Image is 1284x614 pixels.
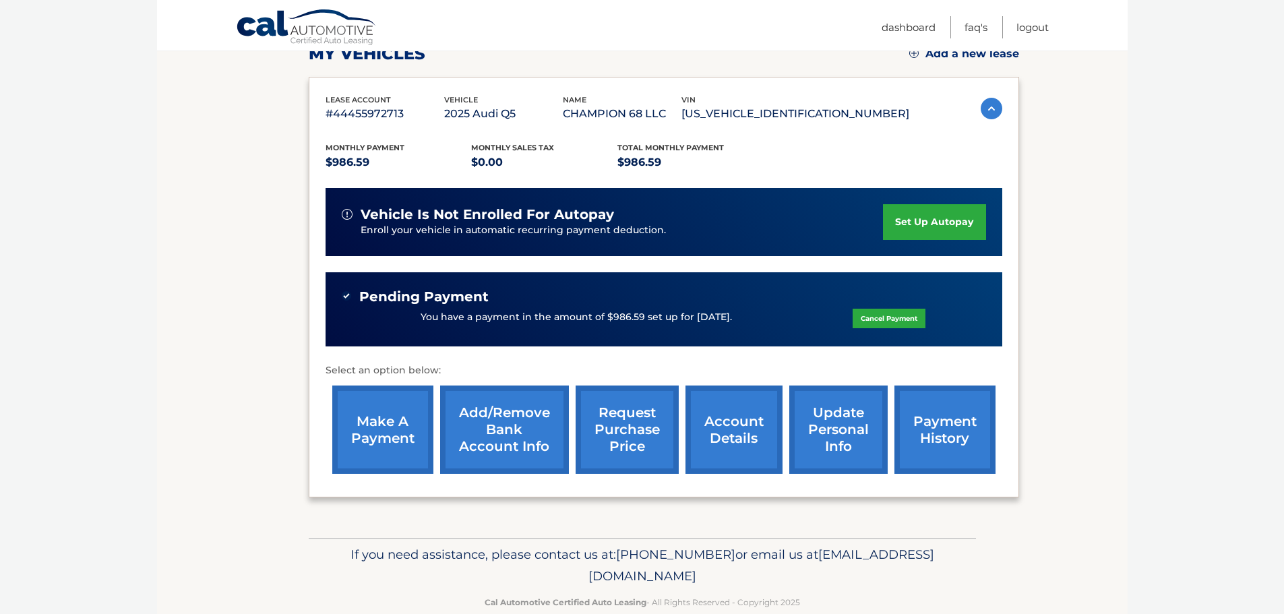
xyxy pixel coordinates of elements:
p: #44455972713 [326,104,444,123]
span: Total Monthly Payment [617,143,724,152]
span: name [563,95,586,104]
a: Dashboard [882,16,936,38]
h2: my vehicles [309,44,425,64]
span: lease account [326,95,391,104]
p: If you need assistance, please contact us at: or email us at [317,544,967,587]
a: payment history [894,386,996,474]
p: $0.00 [471,153,617,172]
span: Monthly sales Tax [471,143,554,152]
a: Add/Remove bank account info [440,386,569,474]
p: [US_VEHICLE_IDENTIFICATION_NUMBER] [681,104,909,123]
p: $986.59 [617,153,764,172]
p: You have a payment in the amount of $986.59 set up for [DATE]. [421,310,732,325]
p: Select an option below: [326,363,1002,379]
p: $986.59 [326,153,472,172]
span: vin [681,95,696,104]
a: account details [685,386,783,474]
p: CHAMPION 68 LLC [563,104,681,123]
img: accordion-active.svg [981,98,1002,119]
img: add.svg [909,49,919,58]
span: [PHONE_NUMBER] [616,547,735,562]
a: make a payment [332,386,433,474]
a: update personal info [789,386,888,474]
strong: Cal Automotive Certified Auto Leasing [485,597,646,607]
p: Enroll your vehicle in automatic recurring payment deduction. [361,223,884,238]
a: FAQ's [965,16,987,38]
a: set up autopay [883,204,985,240]
span: Pending Payment [359,288,489,305]
p: 2025 Audi Q5 [444,104,563,123]
a: Cancel Payment [853,309,925,328]
a: Cal Automotive [236,9,377,48]
span: vehicle [444,95,478,104]
a: request purchase price [576,386,679,474]
p: - All Rights Reserved - Copyright 2025 [317,595,967,609]
a: Logout [1016,16,1049,38]
span: Monthly Payment [326,143,404,152]
span: vehicle is not enrolled for autopay [361,206,614,223]
img: check-green.svg [342,291,351,301]
span: [EMAIL_ADDRESS][DOMAIN_NAME] [588,547,934,584]
a: Add a new lease [909,47,1019,61]
img: alert-white.svg [342,209,353,220]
